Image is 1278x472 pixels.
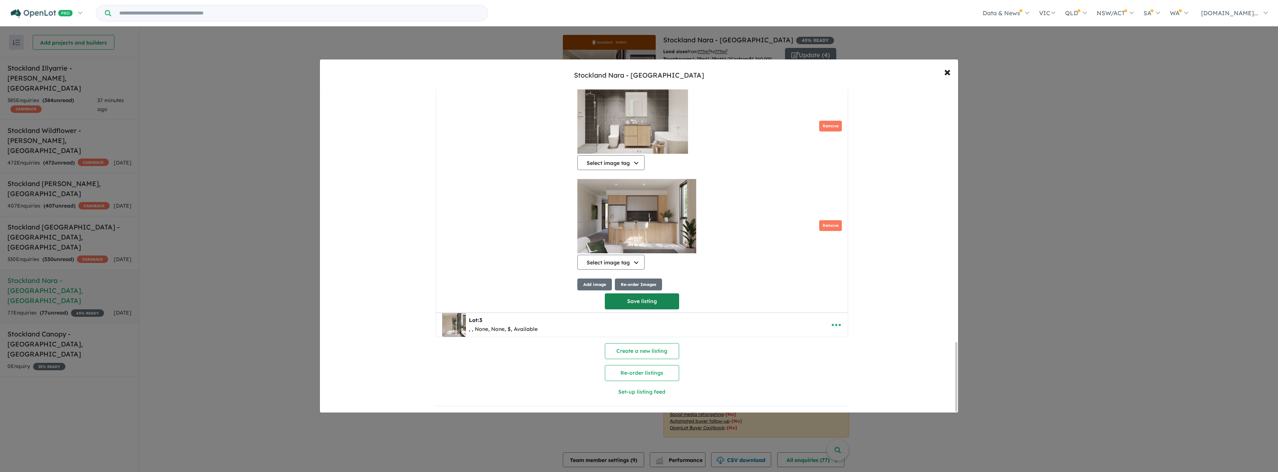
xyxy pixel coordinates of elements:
[819,220,842,231] button: Remove
[539,384,745,400] button: Set-up listing feed
[574,71,704,80] div: Stockland Nara - [GEOGRAPHIC_DATA]
[479,317,482,323] span: 3
[615,279,662,291] button: Re-order Images
[605,293,679,309] button: Save listing
[577,179,696,253] img: Stockland Nara - Beaconsfield - Lot 1 (2)
[442,313,466,337] img: Stockland%20Nara%20-%20Beaconsfield%20-%20Lot%203___1749275506_0.jpg
[577,155,645,170] button: Select image tag
[11,9,73,18] img: Openlot PRO Logo White
[577,279,612,291] button: Add image
[469,317,482,323] b: Lot:
[113,5,486,21] input: Try estate name, suburb, builder or developer
[577,255,645,270] button: Select image tag
[469,325,538,334] div: , , None, None, $, Available
[577,79,688,154] img: Stockland Nara - Beaconsfield - Lot 1 (2)
[944,64,951,79] span: ×
[605,343,679,359] button: Create a new listing
[1201,9,1258,17] span: [DOMAIN_NAME]...
[605,365,679,381] button: Re-order listings
[819,121,842,131] button: Remove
